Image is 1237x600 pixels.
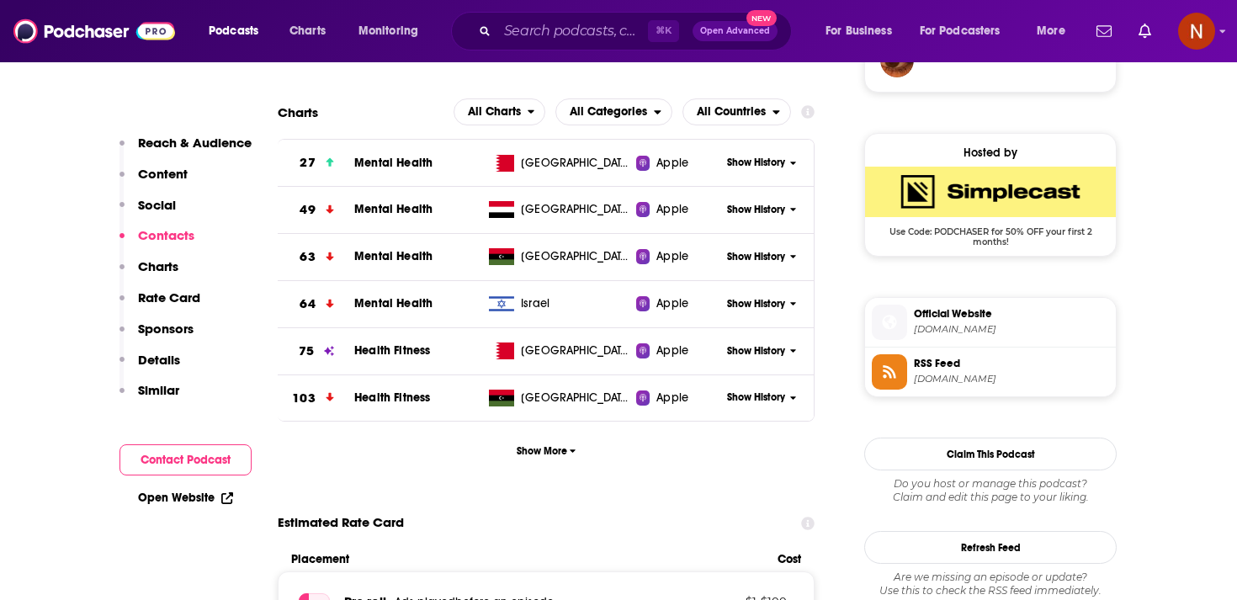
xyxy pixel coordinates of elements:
a: Mental Health [354,249,433,263]
a: Health Fitness [354,343,430,358]
span: tuhoon.com [914,323,1109,336]
button: Show History [721,203,802,217]
a: 75 [278,328,354,374]
span: ⌘ K [648,20,679,42]
p: Content [138,166,188,182]
span: Apple [656,248,688,265]
span: All Countries [697,106,766,118]
span: Mental Health [354,202,433,216]
a: Israel [482,295,635,312]
h2: Countries [682,98,791,125]
span: Show History [727,297,785,311]
button: Open AdvancedNew [693,21,778,41]
span: Libya [521,390,630,406]
span: Show History [727,203,785,217]
img: Podchaser - Follow, Share and Rate Podcasts [13,15,175,47]
div: Claim and edit this page to your liking. [864,477,1117,504]
button: open menu [197,18,280,45]
span: Israel [521,295,549,312]
h2: Platforms [454,98,546,125]
span: For Podcasters [920,19,1001,43]
h2: Categories [555,98,672,125]
a: RSS Feed[DOMAIN_NAME] [872,354,1109,390]
button: Details [119,352,180,383]
p: Social [138,197,176,213]
a: [GEOGRAPHIC_DATA] [482,342,635,359]
p: Details [138,352,180,368]
span: Logged in as AdelNBM [1178,13,1215,50]
a: Show notifications dropdown [1132,17,1158,45]
span: Official Website [914,306,1109,321]
img: User Profile [1178,13,1215,50]
button: Sponsors [119,321,194,352]
span: Show History [727,344,785,358]
span: feeds.simplecast.com [914,373,1109,385]
button: open menu [1025,18,1086,45]
span: Show History [727,250,785,264]
span: Use Code: PODCHASER for 50% OFF your first 2 months! [865,217,1116,247]
a: Show notifications dropdown [1090,17,1118,45]
a: Mental Health [354,296,433,311]
a: Charts [279,18,336,45]
span: All Charts [468,106,521,118]
p: Charts [138,258,178,274]
a: Health Fitness [354,390,430,405]
a: 27 [278,140,354,186]
button: Social [119,197,176,228]
button: open menu [682,98,791,125]
span: Apple [656,390,688,406]
p: Contacts [138,227,194,243]
span: Apple [656,295,688,312]
span: RSS Feed [914,356,1109,371]
button: Show More [278,435,815,466]
span: Charts [289,19,326,43]
p: Reach & Audience [138,135,252,151]
button: Show History [721,156,802,170]
div: Are we missing an episode or update? Use this to check the RSS feed immediately. [864,571,1117,597]
span: For Business [826,19,892,43]
span: Libya [521,248,630,265]
button: Rate Card [119,289,200,321]
div: Search podcasts, credits, & more... [467,12,808,50]
a: 49 [278,187,354,233]
h2: Charts [278,104,318,120]
a: Official Website[DOMAIN_NAME] [872,305,1109,340]
h3: 27 [300,153,315,173]
button: Show History [721,297,802,311]
p: Similar [138,382,179,398]
span: Placement [291,552,763,566]
button: Contact Podcast [119,444,252,475]
button: Show History [721,250,802,264]
span: Monitoring [358,19,418,43]
a: Mental Health [354,156,433,170]
a: 63 [278,234,354,280]
span: Bahrain [521,155,630,172]
a: [GEOGRAPHIC_DATA] [482,155,635,172]
span: New [746,10,777,26]
span: Show History [727,156,785,170]
h3: 103 [292,389,315,408]
a: Apple [636,201,721,218]
button: open menu [814,18,913,45]
p: Rate Card [138,289,200,305]
span: Show History [727,390,785,405]
a: [GEOGRAPHIC_DATA] [482,248,635,265]
button: open menu [454,98,546,125]
a: SimpleCast Deal: Use Code: PODCHASER for 50% OFF your first 2 months! [865,167,1116,246]
button: Show History [721,344,802,358]
div: Hosted by [865,146,1116,160]
a: Apple [636,390,721,406]
button: Contacts [119,227,194,258]
a: Apple [636,155,721,172]
span: Estimated Rate Card [278,507,404,539]
button: Claim This Podcast [864,438,1117,470]
button: open menu [909,18,1025,45]
button: open menu [347,18,440,45]
h3: 75 [299,342,314,361]
span: Bahrain [521,342,630,359]
button: Content [119,166,188,197]
a: 103 [278,375,354,422]
h3: 64 [300,295,315,314]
